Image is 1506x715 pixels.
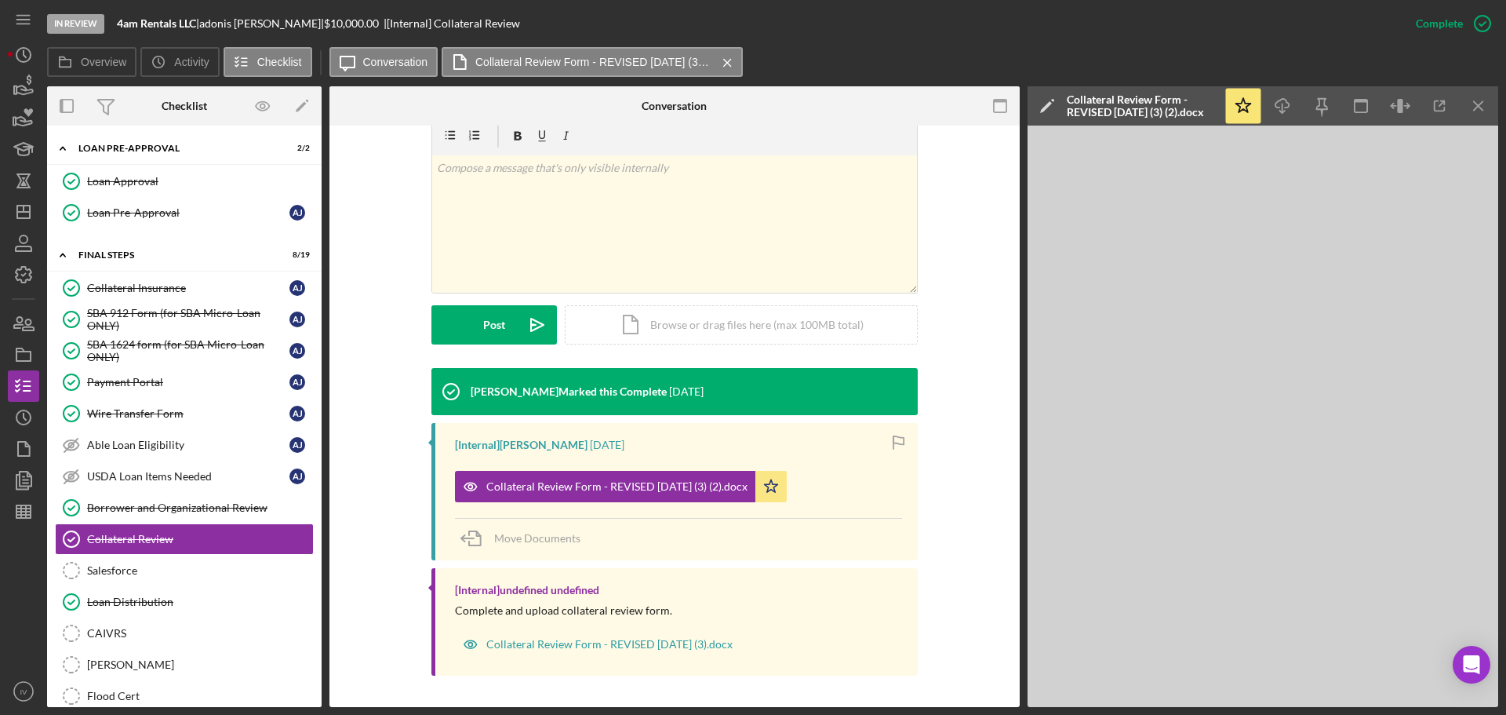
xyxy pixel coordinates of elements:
a: Salesforce [55,555,314,586]
a: SBA 1624 form (for SBA Micro-Loan ONLY)aj [55,335,314,367]
div: Wire Transfer Form [87,407,289,420]
a: Collateral Review [55,523,314,555]
div: Borrower and Organizational Review [87,502,313,514]
div: [Internal] undefined undefined [455,584,599,596]
a: CAIVRS [55,618,314,649]
div: Complete and upload collateral review form. [455,604,672,617]
a: Borrower and Organizational Review [55,492,314,523]
div: SBA 912 Form (for SBA Micro-Loan ONLY) [87,307,289,332]
div: In Review [47,14,104,34]
div: Flood Cert [87,690,313,702]
text: IV [20,688,27,696]
button: Checklist [224,47,312,77]
a: Payment Portalaj [55,367,314,398]
div: LOAN PRE-APPROVAL [78,144,271,153]
div: Loan Pre-Approval [87,206,289,219]
div: a j [289,312,305,327]
div: USDA Loan Items Needed [87,470,289,483]
a: Able Loan Eligibilityaj [55,429,314,461]
b: 4am Rentals LLC [117,16,196,30]
a: SBA 912 Form (for SBA Micro-Loan ONLY)aj [55,304,314,335]
a: Loan Approval [55,166,314,197]
div: | [117,17,199,30]
div: a j [289,205,305,221]
div: Checklist [162,100,207,112]
button: IV [8,676,39,707]
div: CAIVRS [87,627,313,640]
span: Move Documents [494,531,580,545]
div: Able Loan Eligibility [87,439,289,451]
div: Collateral Insurance [87,282,289,294]
div: 2 / 2 [282,144,310,153]
div: $10,000.00 [324,17,384,30]
time: 2025-08-08 02:28 [669,385,704,398]
a: Flood Cert [55,680,314,712]
div: 8 / 19 [282,250,310,260]
div: Conversation [642,100,707,112]
button: Activity [140,47,219,77]
div: Collateral Review Form - REVISED [DATE] (3) (2).docx [1067,93,1216,119]
label: Activity [174,56,209,68]
button: Collateral Review Form - REVISED [DATE] (3).docx [455,629,740,660]
div: Open Intercom Messenger [1453,646,1490,684]
div: a j [289,406,305,421]
button: Move Documents [455,519,596,558]
div: [PERSON_NAME] [87,658,313,671]
label: Overview [81,56,126,68]
div: Salesforce [87,564,313,577]
div: [PERSON_NAME] Marked this Complete [471,385,667,398]
button: Complete [1400,8,1498,39]
div: a j [289,343,305,359]
a: Loan Distribution [55,586,314,618]
button: Conversation [329,47,438,77]
a: Collateral Insuranceaj [55,272,314,304]
div: Collateral Review Form - REVISED [DATE] (3) (2).docx [486,480,748,493]
a: Loan Pre-Approvalaj [55,197,314,228]
div: Loan Distribution [87,596,313,608]
time: 2025-08-08 02:28 [590,439,624,451]
div: a j [289,437,305,453]
iframe: Document Preview [1028,126,1498,707]
label: Checklist [257,56,302,68]
div: [Internal] [PERSON_NAME] [455,439,587,451]
div: Post [483,305,505,345]
div: Collateral Review Form - REVISED [DATE] (3).docx [486,638,733,651]
a: [PERSON_NAME] [55,649,314,680]
div: Payment Portal [87,376,289,389]
div: adonis [PERSON_NAME] | [199,17,324,30]
button: Post [431,305,557,345]
div: FINAL STEPS [78,250,271,260]
a: USDA Loan Items Neededaj [55,461,314,492]
div: a j [289,374,305,390]
div: Loan Approval [87,175,313,188]
div: Collateral Review [87,533,313,545]
div: | [Internal] Collateral Review [384,17,520,30]
div: Complete [1416,8,1463,39]
button: Collateral Review Form - REVISED [DATE] (3) (2).docx [442,47,743,77]
a: Wire Transfer Formaj [55,398,314,429]
label: Conversation [363,56,428,68]
div: a j [289,280,305,296]
label: Collateral Review Form - REVISED [DATE] (3) (2).docx [475,56,711,68]
button: Overview [47,47,136,77]
div: SBA 1624 form (for SBA Micro-Loan ONLY) [87,338,289,363]
div: a j [289,469,305,484]
button: Collateral Review Form - REVISED [DATE] (3) (2).docx [455,471,787,502]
